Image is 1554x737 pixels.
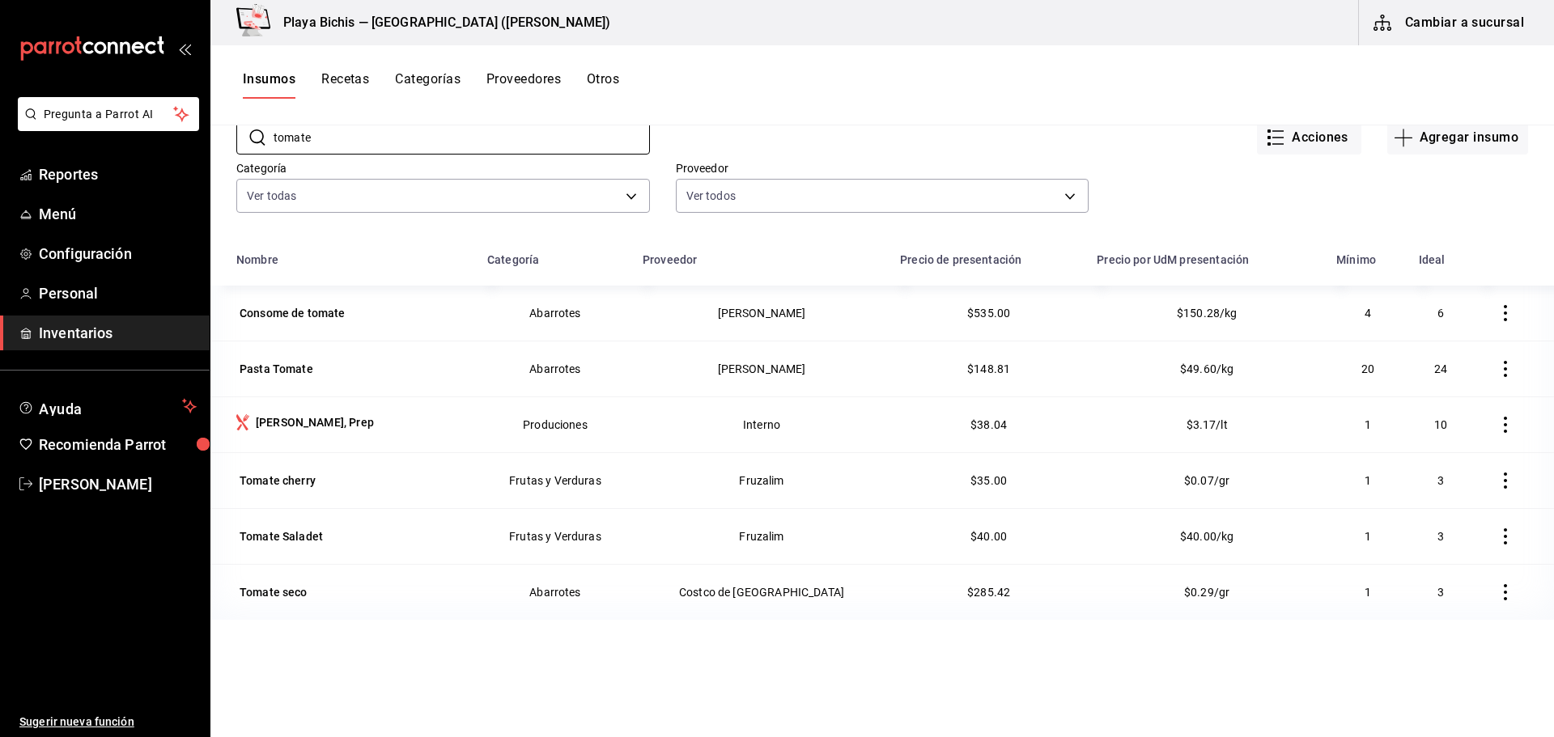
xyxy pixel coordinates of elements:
div: Ideal [1419,253,1446,266]
span: 1 [1365,474,1371,487]
span: $49.60/kg [1180,362,1233,375]
button: Acciones [1257,121,1361,155]
div: Precio de presentación [900,253,1021,266]
div: Proveedor [643,253,697,266]
span: Recomienda Parrot [39,434,197,455]
button: Agregar insumo [1387,121,1528,155]
div: Consome de tomate [240,305,346,321]
span: $38.04 [970,418,1007,431]
div: Tomate Saladet [240,528,323,544]
span: 3 [1437,474,1444,487]
span: Menú [39,203,197,225]
span: [PERSON_NAME] [39,473,197,495]
span: $35.00 [970,474,1007,487]
span: Configuración [39,243,197,265]
span: 1 [1365,418,1371,431]
td: Fruzalim [633,452,890,508]
td: Frutas y Verduras [478,508,633,564]
label: Categoría [236,163,650,174]
h3: Playa Bichis — [GEOGRAPHIC_DATA] ([PERSON_NAME]) [270,13,610,32]
span: 20 [1361,362,1374,375]
span: $3.17/lt [1187,418,1228,431]
div: Categoría [487,253,539,266]
span: $40.00/kg [1180,530,1233,543]
td: Frutas y Verduras [478,452,633,508]
span: Ayuda [39,396,176,416]
div: Tomate cherry [240,472,316,489]
span: $148.81 [967,362,1010,375]
span: Ver todas [247,188,296,204]
div: Mínimo [1336,253,1376,266]
button: Insumos [243,71,295,99]
span: 24 [1434,362,1447,375]
td: Abarrotes [478,564,633,620]
a: Pregunta a Parrot AI [11,117,199,134]
span: Pregunta a Parrot AI [44,106,174,123]
span: Sugerir nueva función [19,714,197,731]
span: $0.29/gr [1184,586,1229,599]
div: Precio por UdM presentación [1097,253,1249,266]
span: $40.00 [970,530,1007,543]
span: Reportes [39,163,197,185]
td: Interno [633,396,890,452]
span: 10 [1434,418,1447,431]
td: [PERSON_NAME] [633,286,890,341]
button: Pregunta a Parrot AI [18,97,199,131]
span: 6 [1437,307,1444,320]
td: Costco de [GEOGRAPHIC_DATA] [633,564,890,620]
span: $0.07/gr [1184,474,1229,487]
span: Ver todos [686,188,736,204]
span: 3 [1437,530,1444,543]
div: navigation tabs [243,71,619,99]
button: Recetas [321,71,369,99]
span: 4 [1365,307,1371,320]
span: 3 [1437,586,1444,599]
button: open_drawer_menu [178,42,191,55]
div: Tomate seco [240,584,308,600]
span: $150.28/kg [1177,307,1238,320]
td: Abarrotes [478,286,633,341]
button: Proveedores [486,71,561,99]
span: $535.00 [967,307,1010,320]
span: 1 [1365,530,1371,543]
svg: Insumo producido [236,414,249,430]
td: Fruzalim [633,508,890,564]
input: Buscar ID o nombre de insumo [274,121,650,154]
button: Otros [587,71,619,99]
span: $285.42 [967,586,1010,599]
label: Proveedor [676,163,1089,174]
td: Produciones [478,396,633,452]
div: [PERSON_NAME], Prep [256,414,374,430]
td: [PERSON_NAME] [633,341,890,396]
span: Inventarios [39,322,197,344]
div: Pasta Tomate [240,361,313,377]
td: Abarrotes [478,341,633,396]
span: 1 [1365,586,1371,599]
span: Personal [39,282,197,304]
button: Categorías [395,71,461,99]
div: Nombre [236,253,278,266]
